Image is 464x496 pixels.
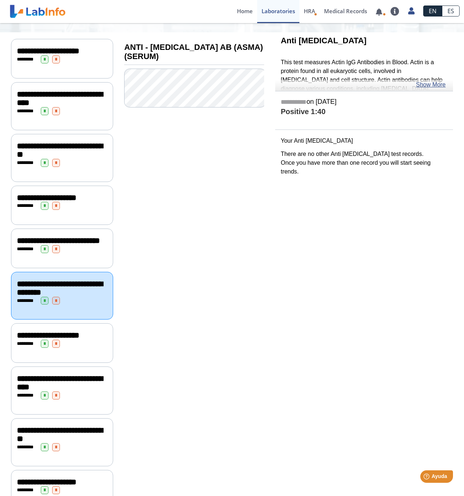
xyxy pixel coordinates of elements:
p: Your Anti [MEDICAL_DATA] [281,136,447,145]
a: EN [423,6,442,17]
iframe: Help widget launcher [399,467,456,488]
span: HRA [304,7,315,15]
h5: on [DATE] [281,98,447,106]
p: There are no other Anti [MEDICAL_DATA] test records. Once you have more than one record you will ... [281,150,447,176]
a: Show More [416,80,446,89]
b: ANTI - [MEDICAL_DATA] AB (ASMA) (SERUM) [124,43,263,61]
p: This test measures Actin IgG Antibodies in Blood. Actin is a protein found in all eukaryotic cell... [281,58,447,93]
a: ES [442,6,460,17]
b: Anti [MEDICAL_DATA] [281,36,366,45]
h4: Positive 1:40 [281,107,447,117]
